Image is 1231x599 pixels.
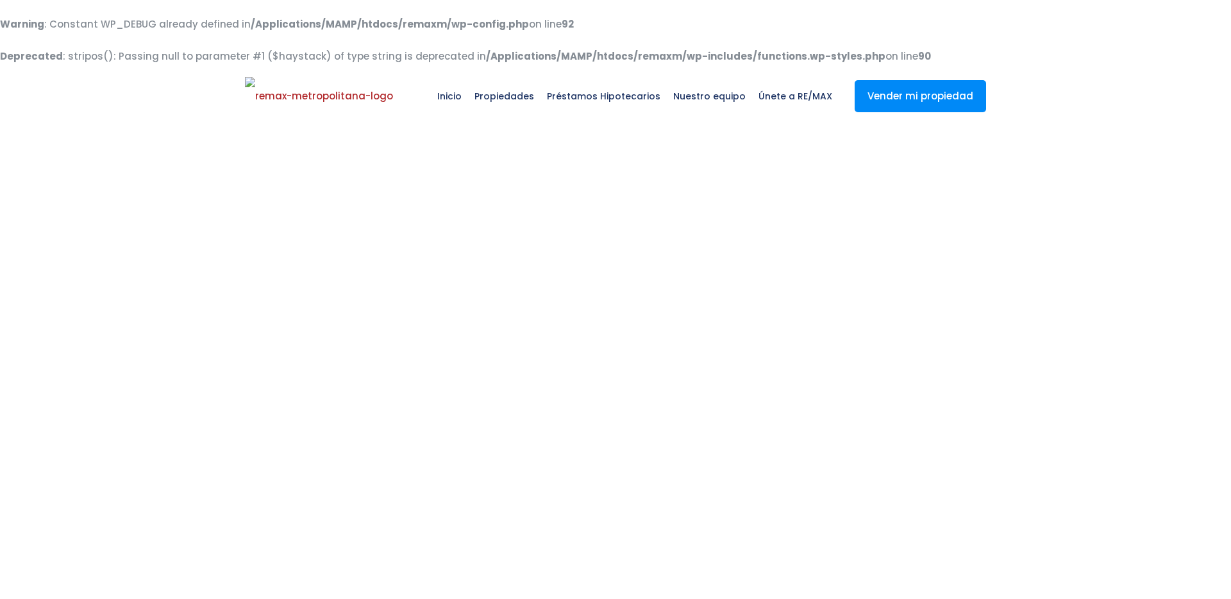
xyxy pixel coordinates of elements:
img: remax-metropolitana-logo [245,77,393,115]
span: Propiedades [468,77,540,115]
span: Únete a RE/MAX [752,77,839,115]
a: RE/MAX Metropolitana [245,64,393,128]
a: Vender mi propiedad [855,80,986,112]
span: Inicio [431,77,468,115]
b: 92 [562,17,574,31]
b: /Applications/MAMP/htdocs/remaxm/wp-config.php [251,17,529,31]
a: Inicio [431,64,468,128]
b: 90 [918,49,931,63]
a: Préstamos Hipotecarios [540,64,667,128]
a: Propiedades [468,64,540,128]
span: Nuestro equipo [667,77,752,115]
b: /Applications/MAMP/htdocs/remaxm/wp-includes/functions.wp-styles.php [486,49,885,63]
a: Únete a RE/MAX [752,64,839,128]
a: Nuestro equipo [667,64,752,128]
span: Préstamos Hipotecarios [540,77,667,115]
